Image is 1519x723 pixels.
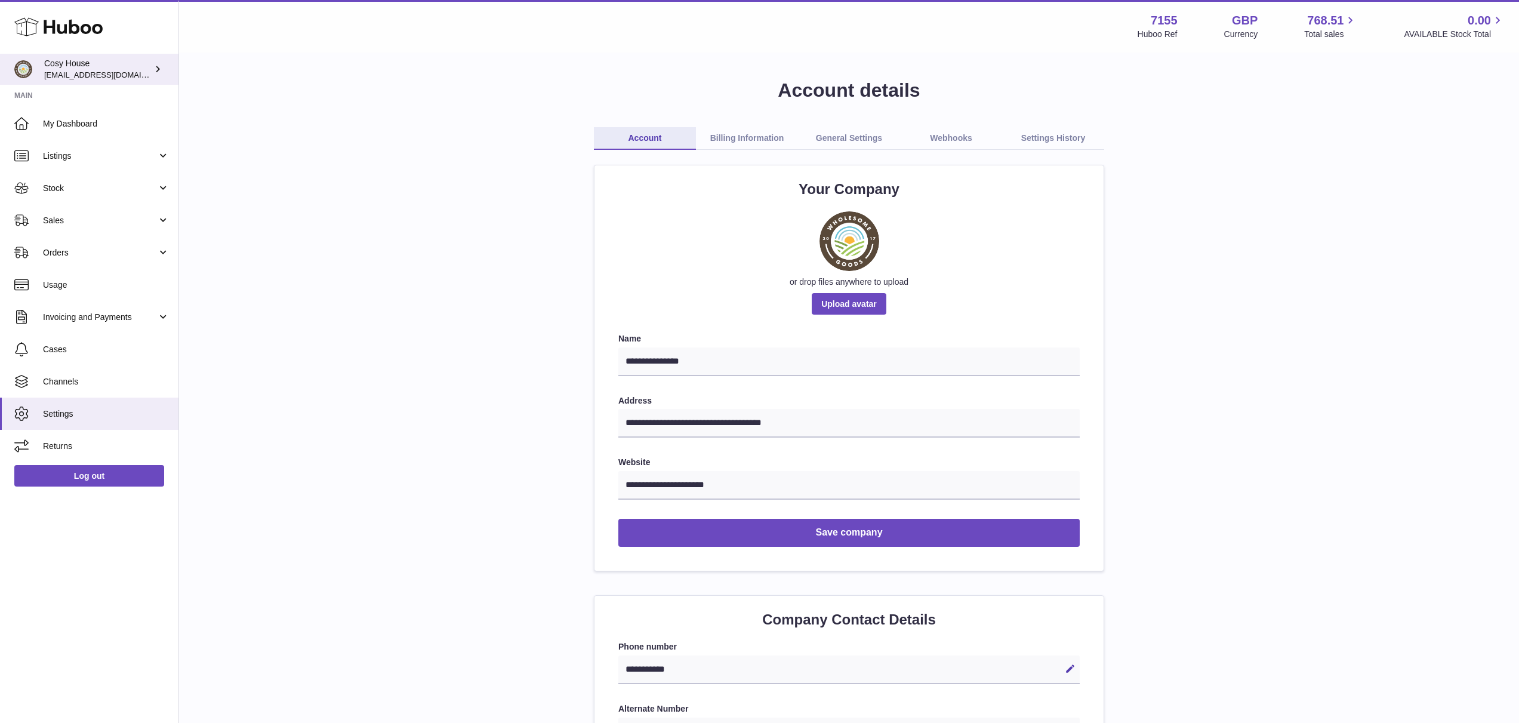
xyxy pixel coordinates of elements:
[900,127,1002,150] a: Webhooks
[43,279,170,291] span: Usage
[819,211,879,271] img: wholesome-goods-logo-removebg-preview.png
[43,150,157,162] span: Listings
[618,519,1080,547] button: Save company
[198,78,1500,103] h1: Account details
[43,376,170,387] span: Channels
[1002,127,1104,150] a: Settings History
[1232,13,1258,29] strong: GBP
[43,118,170,130] span: My Dashboard
[618,276,1080,288] div: or drop files anywhere to upload
[618,180,1080,199] h2: Your Company
[44,58,152,81] div: Cosy House
[43,247,157,259] span: Orders
[44,70,175,79] span: [EMAIL_ADDRESS][DOMAIN_NAME]
[618,610,1080,629] h2: Company Contact Details
[798,127,900,150] a: General Settings
[1404,29,1505,40] span: AVAILABLE Stock Total
[1307,13,1344,29] span: 768.51
[618,703,1080,715] label: Alternate Number
[43,441,170,452] span: Returns
[43,344,170,355] span: Cases
[14,465,164,487] a: Log out
[1304,29,1357,40] span: Total sales
[618,457,1080,468] label: Website
[1304,13,1357,40] a: 768.51 Total sales
[14,60,32,78] img: info@wholesomegoods.com
[43,183,157,194] span: Stock
[1404,13,1505,40] a: 0.00 AVAILABLE Stock Total
[1138,29,1178,40] div: Huboo Ref
[1468,13,1491,29] span: 0.00
[43,408,170,420] span: Settings
[618,641,1080,653] label: Phone number
[43,312,157,323] span: Invoicing and Payments
[618,395,1080,407] label: Address
[812,293,886,315] span: Upload avatar
[1224,29,1258,40] div: Currency
[1151,13,1178,29] strong: 7155
[594,127,696,150] a: Account
[696,127,798,150] a: Billing Information
[43,215,157,226] span: Sales
[618,333,1080,344] label: Name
